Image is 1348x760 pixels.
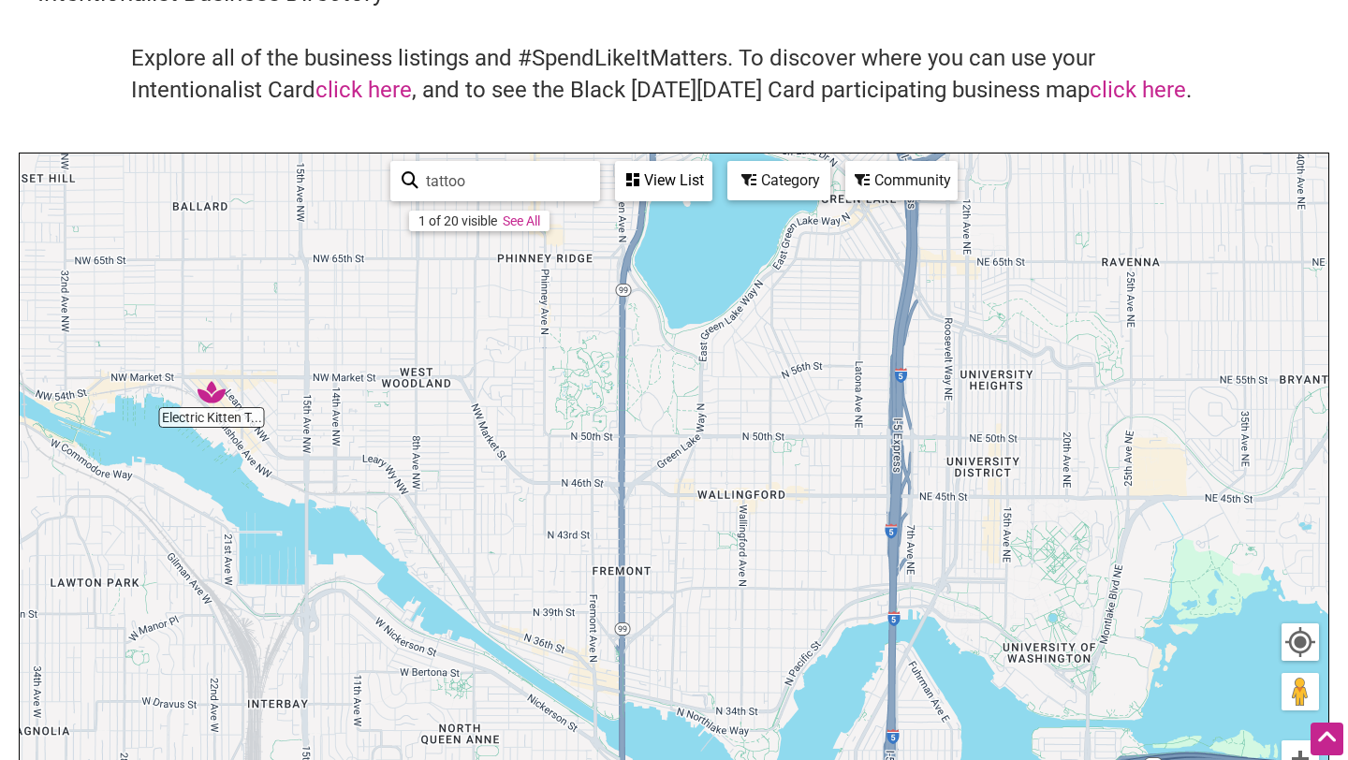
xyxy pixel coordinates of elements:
h4: Explore all of the business listings and #SpendLikeItMatters. To discover where you can use your ... [131,43,1217,106]
div: Scroll Back to Top [1311,723,1343,755]
div: Category [729,163,828,198]
a: click here [1090,77,1186,103]
input: Type to find and filter... [418,163,589,199]
div: Electric Kitten Tattoo [198,378,226,406]
div: 1 of 20 visible [418,213,497,228]
div: Filter by category [727,161,830,200]
button: Your Location [1282,623,1319,661]
div: Community [847,163,956,198]
div: See a list of the visible businesses [615,161,712,201]
div: Filter by Community [845,161,958,200]
a: See All [503,213,540,228]
a: click here [315,77,412,103]
div: Type to search and filter [390,161,600,201]
div: View List [617,163,711,198]
button: Drag Pegman onto the map to open Street View [1282,673,1319,710]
